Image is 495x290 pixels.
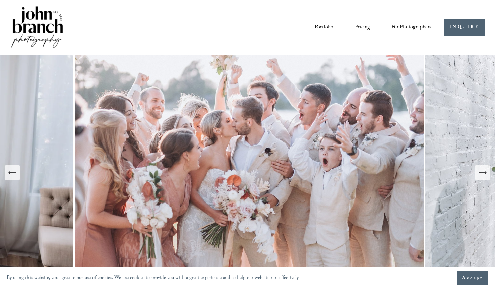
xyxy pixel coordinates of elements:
p: By using this website, you agree to our use of cookies. We use cookies to provide you with a grea... [7,274,300,283]
button: Next Slide [475,165,490,180]
a: Pricing [355,22,370,33]
a: Portfolio [315,22,333,33]
button: Accept [457,271,488,285]
img: John Branch IV Photography [10,5,64,50]
a: INQUIRE [444,19,485,36]
a: folder dropdown [391,22,432,33]
span: For Photographers [391,22,432,33]
span: Accept [462,275,483,282]
button: Previous Slide [5,165,20,180]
